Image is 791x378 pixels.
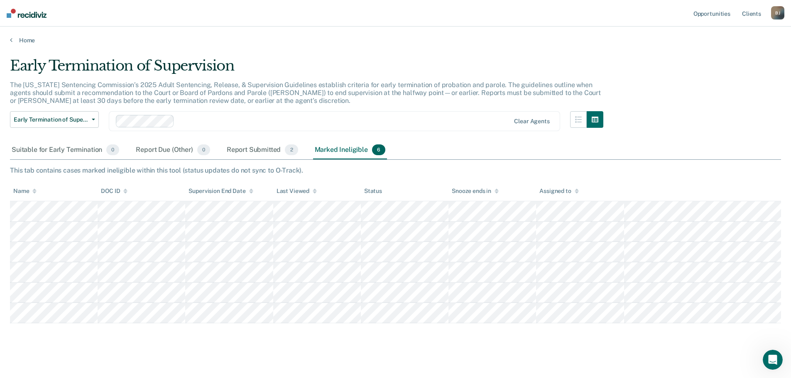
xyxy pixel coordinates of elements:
span: 6 [372,144,385,155]
span: Early Termination of Supervision [14,116,88,123]
span: 0 [197,144,210,155]
div: Last Viewed [277,188,317,195]
div: Report Submitted2 [225,141,300,159]
div: Suitable for Early Termination0 [10,141,121,159]
div: Supervision End Date [189,188,253,195]
img: Recidiviz [7,9,47,18]
div: Marked Ineligible6 [313,141,387,159]
div: Status [364,188,382,195]
span: 0 [106,144,119,155]
a: Home [10,37,781,44]
div: Snooze ends in [452,188,499,195]
div: B J [771,6,784,20]
button: Early Termination of Supervision [10,111,99,128]
div: Early Termination of Supervision [10,57,603,81]
div: Clear agents [514,118,549,125]
div: Name [13,188,37,195]
div: DOC ID [101,188,127,195]
span: 2 [285,144,298,155]
div: Assigned to [539,188,578,195]
button: BJ [771,6,784,20]
p: The [US_STATE] Sentencing Commission’s 2025 Adult Sentencing, Release, & Supervision Guidelines e... [10,81,601,105]
div: This tab contains cases marked ineligible within this tool (status updates do not sync to O-Track). [10,166,781,174]
div: Report Due (Other)0 [134,141,211,159]
iframe: Intercom live chat [763,350,783,370]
